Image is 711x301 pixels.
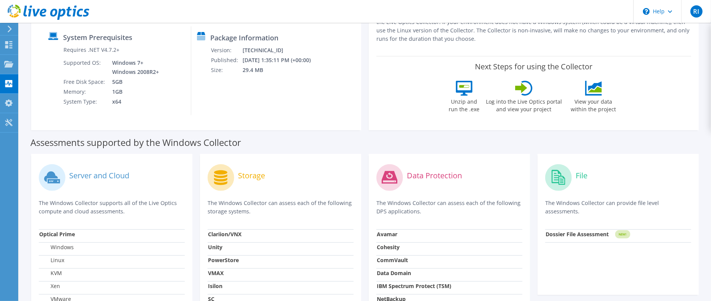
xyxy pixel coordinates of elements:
label: Xen [39,282,60,290]
svg: \n [643,8,650,15]
label: Log into the Live Optics portal and view your project [486,96,562,113]
label: File [576,172,587,179]
p: The Windows Collector can assess each of the following DPS applications. [376,199,522,216]
p: The Windows Collector can assess each of the following storage systems. [208,199,354,216]
strong: PowerStore [208,256,239,264]
td: System Type: [63,97,106,107]
label: System Prerequisites [63,34,132,41]
td: Free Disk Space: [63,77,106,87]
strong: Data Domain [377,269,411,277]
td: Supported OS: [63,58,106,77]
span: RI [690,5,703,18]
td: Memory: [63,87,106,97]
label: Unzip and run the .exe [447,96,482,113]
td: Published: [211,55,242,65]
strong: VMAX [208,269,224,277]
strong: CommVault [377,256,408,264]
label: View your data within the project [566,96,621,113]
label: Package Information [210,34,278,42]
label: Data Protection [407,172,462,179]
strong: Dossier File Assessment [546,231,609,238]
td: [TECHNICAL_ID] [242,45,321,55]
strong: Clariion/VNX [208,231,241,238]
label: Windows [39,243,74,251]
strong: Avamar [377,231,397,238]
td: 5GB [106,77,160,87]
strong: Cohesity [377,243,400,251]
td: Windows 7+ Windows 2008R2+ [106,58,160,77]
label: Next Steps for using the Collector [475,62,593,71]
label: Linux [39,256,64,264]
p: The Windows Collector supports all of the Live Optics compute and cloud assessments. [39,199,185,216]
label: KVM [39,269,62,277]
strong: Unity [208,243,222,251]
strong: Isilon [208,282,222,290]
td: 29.4 MB [242,65,321,75]
p: The Windows Collector can provide file level assessments. [545,199,691,216]
strong: Optical Prime [39,231,75,238]
label: Storage [238,172,265,179]
label: Assessments supported by the Windows Collector [30,139,241,146]
label: Server and Cloud [69,172,129,179]
strong: IBM Spectrum Protect (TSM) [377,282,451,290]
label: Requires .NET V4.7.2+ [63,46,119,54]
td: x64 [106,97,160,107]
td: [DATE] 1:35:11 PM (+00:00) [242,55,321,65]
td: Version: [211,45,242,55]
td: Size: [211,65,242,75]
tspan: NEW! [619,232,627,237]
td: 1GB [106,87,160,97]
